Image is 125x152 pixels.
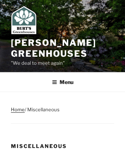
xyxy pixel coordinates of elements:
[11,59,114,67] p: "We deal to meet again"
[47,73,78,91] button: Menu
[11,143,114,150] h1: Miscellaneous
[11,37,96,59] a: [PERSON_NAME] Greenhouses
[11,5,37,35] img: Burt's Greenhouses
[11,106,114,124] nav: Breadcrumb
[11,107,25,112] a: Home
